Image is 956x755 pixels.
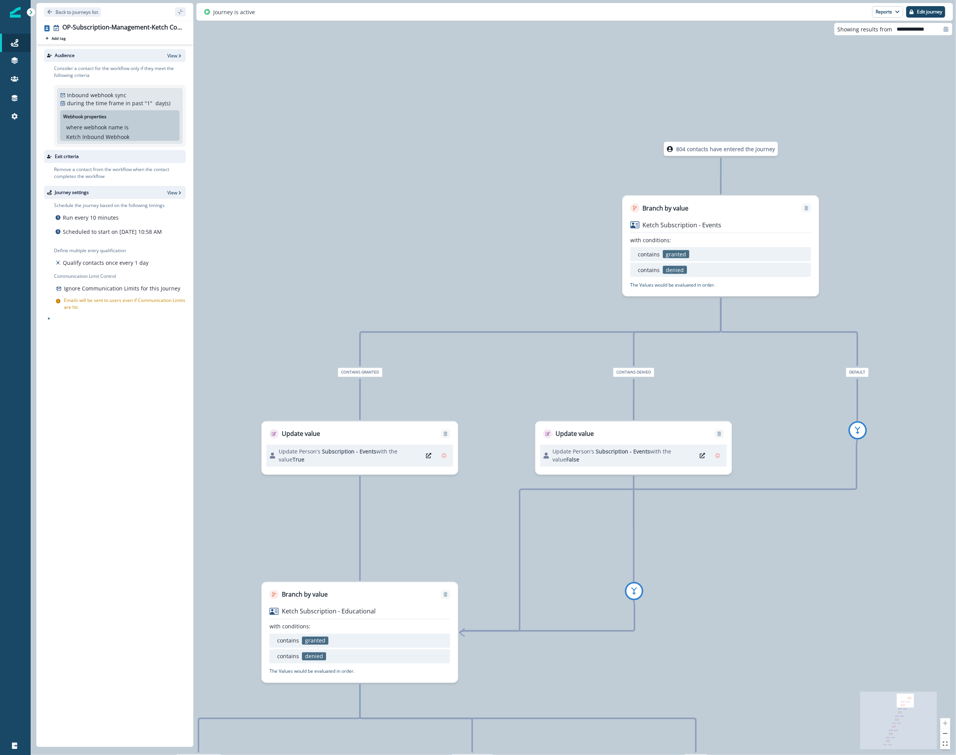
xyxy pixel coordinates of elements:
[872,6,903,18] button: Reports
[917,9,942,15] p: Edit journey
[124,123,129,131] p: is
[676,145,775,153] p: 804 contacts have entered the journey
[696,450,709,461] button: Edit
[67,91,126,99] p: Inbound webhook sync
[322,448,376,455] span: Subscription - Events
[360,298,721,366] g: Edge from 34684a7b-dbf7-4441-8df3-8f580c162afb to node-edge-labeleb0610ba-ed23-4e49-87ea-a9f1a10e...
[54,65,186,79] p: Consider a contact for the workflow only if they meet the following criteria
[67,99,124,107] p: during the time frame
[586,582,681,600] div: add-gotoremove-goto-linkremove-goto
[360,685,696,753] g: Edge from adacc14a-bd77-4cc2-bf99-732ae1d2d0ad to node-edge-label799dd4fa-5995-4644-8926-18d10dfb...
[155,99,170,107] p: day(s)
[552,448,693,464] p: Update Person's with the value
[282,429,320,439] p: Update value
[167,189,183,196] button: View
[63,214,119,222] p: Run every 10 minutes
[54,202,165,209] p: Schedule the journey based on the following timings
[647,142,794,156] div: 804 contacts have entered the journey
[712,450,724,461] button: Remove
[167,52,183,59] button: View
[44,7,101,17] button: Go back
[261,582,458,683] div: Branch by valueRemoveKetch Subscription - Educationalwith conditions:contains grantedcontains den...
[848,421,867,440] button: add-goto
[560,368,707,377] div: contains denied
[293,456,304,463] span: True
[270,668,355,675] p: The Values would be evaluated in order.
[630,282,715,289] p: The Values would be evaluated in order.
[282,607,376,616] p: Ketch Subscription - Educational
[566,456,579,463] span: False
[145,99,152,107] p: " 1 "
[167,52,177,59] p: View
[663,250,689,258] p: granted
[940,729,950,739] button: zoom out
[66,123,123,131] p: where webhook name
[638,266,660,274] p: contains
[167,189,177,196] p: View
[52,36,65,41] p: Add tag
[54,273,186,280] p: Communication Limit Control
[625,582,643,600] button: add-goto
[613,368,654,377] span: contains denied
[338,368,382,377] span: contains granted
[62,24,183,32] div: OP-Subscription-Management-Ketch Contact Journey
[277,637,299,645] p: contains
[44,35,67,41] button: Add tag
[784,368,931,377] div: Default
[10,7,21,18] img: Inflection
[535,421,732,475] div: Update valueRemoveUpdate Person's Subscription - Eventswith the valueFalseEditRemove
[261,421,458,475] div: Update valueRemoveUpdate Person's Subscription - Eventswith the valueTrueEditRemove
[302,637,328,645] p: granted
[622,196,819,297] div: Branch by valueRemoveKetch Subscription - Eventswith conditions:contains grantedcontains deniedTh...
[282,590,328,599] p: Branch by value
[846,368,869,377] span: Default
[55,189,89,196] p: Journey settings
[302,652,326,660] p: denied
[809,421,905,440] div: add-gotoremove-goto-linkremove-goto
[596,448,650,455] span: Subscription - Events
[199,685,360,753] g: Edge from adacc14a-bd77-4cc2-bf99-732ae1d2d0ad to node-edge-labelfe7ef92c-970e-4ae6-a334-08bd9177...
[55,153,79,160] p: Exit criteria
[459,440,857,633] g: Edge from 09f23fac-bffc-46ea-9ea5-4a56aaf481b9 to adacc14a-bd77-4cc2-bf99-732ae1d2d0ad
[55,52,75,59] p: Audience
[66,133,129,141] p: Ketch Inbound Webhook
[630,236,671,244] p: with conditions:
[721,298,858,366] g: Edge from 34684a7b-dbf7-4441-8df3-8f580c162afb to node-edge-label7e8a81ed-438f-487e-a2ec-13e2e77c...
[54,247,150,254] p: Define multiple entry qualification
[54,166,186,180] p: Remove a contact from the workflow when the contact completes the workflow
[213,8,255,16] p: Journey is active
[175,7,186,16] button: sidebar collapse toggle
[438,450,450,461] button: Remove
[279,448,420,464] p: Update Person's with the value
[64,297,186,311] p: Emails will be sent to users even if Communication Limits are hit.
[663,266,687,274] p: denied
[63,259,149,267] p: Qualify contacts once every 1 day
[940,739,950,749] button: fit view
[423,450,435,461] button: Edit
[556,429,594,439] p: Update value
[270,623,310,631] p: with conditions:
[638,250,660,258] p: contains
[63,228,162,236] p: Scheduled to start on [DATE] 10:58 AM
[459,600,634,633] g: Edge from ae709dff-3ffa-4088-8538-4ed40e3bcfb0 to adacc14a-bd77-4cc2-bf99-732ae1d2d0ad
[642,220,721,230] p: Ketch Subscription - Events
[56,9,98,15] p: Back to journeys list
[634,298,721,366] g: Edge from 34684a7b-dbf7-4441-8df3-8f580c162afb to node-edge-label8a2aefdc-4e6b-4272-b066-bd30017b...
[837,25,892,33] p: Showing results from
[286,368,433,377] div: contains granted
[277,652,299,660] p: contains
[126,99,143,107] p: in past
[64,284,180,292] p: Ignore Communication Limits for this Journey
[63,113,106,120] p: Webhook properties
[642,204,688,213] p: Branch by value
[906,6,945,18] button: Edit journey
